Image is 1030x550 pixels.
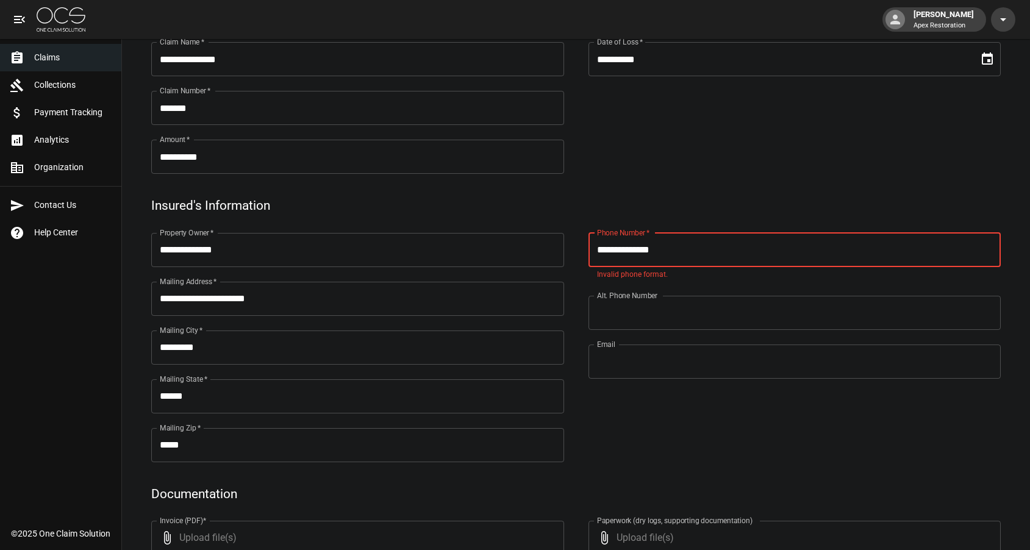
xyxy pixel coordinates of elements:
[160,423,201,433] label: Mailing Zip
[160,515,207,526] label: Invoice (PDF)*
[11,527,110,540] div: © 2025 One Claim Solution
[34,134,112,146] span: Analytics
[37,7,85,32] img: ocs-logo-white-transparent.png
[597,339,615,349] label: Email
[597,515,753,526] label: Paperwork (dry logs, supporting documentation)
[34,226,112,239] span: Help Center
[909,9,979,30] div: [PERSON_NAME]
[914,21,974,31] p: Apex Restoration
[160,374,207,384] label: Mailing State
[34,79,112,91] span: Collections
[160,37,204,47] label: Claim Name
[160,325,203,335] label: Mailing City
[160,85,210,96] label: Claim Number
[34,51,112,64] span: Claims
[34,199,112,212] span: Contact Us
[597,290,657,301] label: Alt. Phone Number
[160,134,190,145] label: Amount
[160,227,214,238] label: Property Owner
[160,276,216,287] label: Mailing Address
[597,37,643,47] label: Date of Loss
[975,47,1000,71] button: Choose date, selected date is Aug 27, 2025
[7,7,32,32] button: open drawer
[597,227,649,238] label: Phone Number
[34,106,112,119] span: Payment Tracking
[597,269,993,281] p: Invalid phone format.
[34,161,112,174] span: Organization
